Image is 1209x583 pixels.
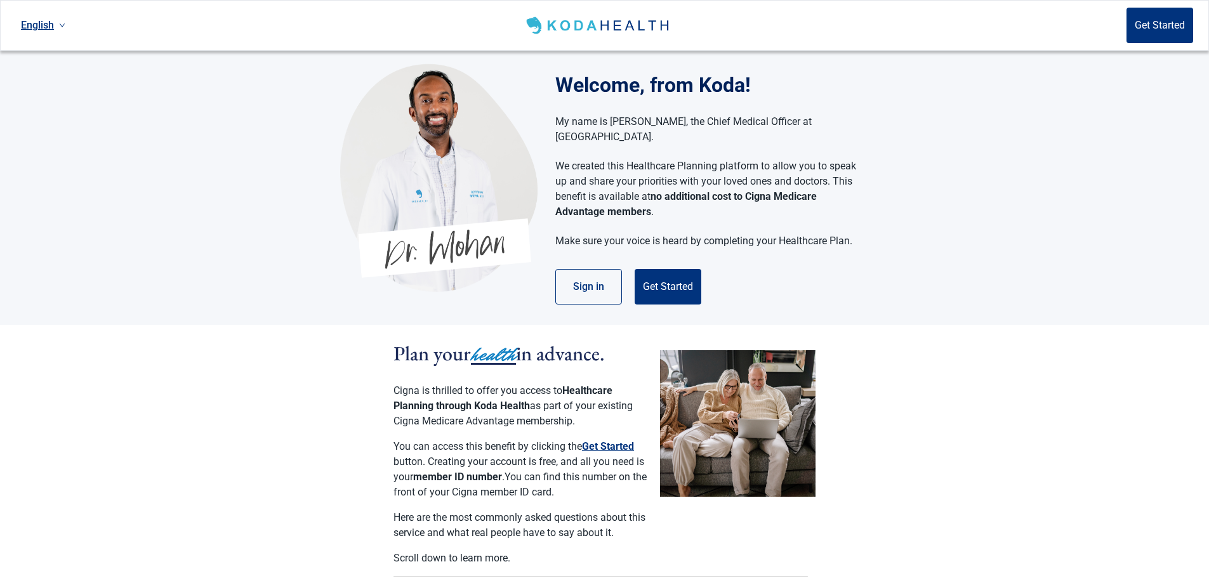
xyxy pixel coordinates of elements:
img: Koda Health [340,63,538,292]
img: Koda Health [524,15,674,36]
span: Plan your [393,340,471,367]
p: Scroll down to learn more. [393,551,647,566]
p: You can access this benefit by clicking the button. Creating your account is free, and all you ne... [393,439,647,500]
p: My name is [PERSON_NAME], the Chief Medical Officer at [GEOGRAPHIC_DATA]. [555,114,857,145]
p: Here are the most commonly asked questions about this service and what real people have to say ab... [393,510,647,540]
span: health [471,341,516,369]
strong: no additional cost to Cigna Medicare Advantage members [555,190,817,218]
img: Couple planning their healthcare together [660,350,816,497]
p: We created this Healthcare Planning platform to allow you to speak up and share your priorities w... [555,159,857,219]
button: Get Started [582,439,634,454]
button: Sign in [555,269,622,305]
span: Cigna is thrilled to offer you access to [393,384,562,396]
h1: Welcome, from Koda! [555,70,869,100]
strong: member ID number [413,471,502,483]
button: Get Started [1126,8,1193,43]
a: Current language: English [16,15,70,36]
p: Make sure your voice is heard by completing your Healthcare Plan. [555,233,857,249]
span: down [59,22,65,29]
span: in advance. [516,340,605,367]
button: Get Started [635,269,701,305]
